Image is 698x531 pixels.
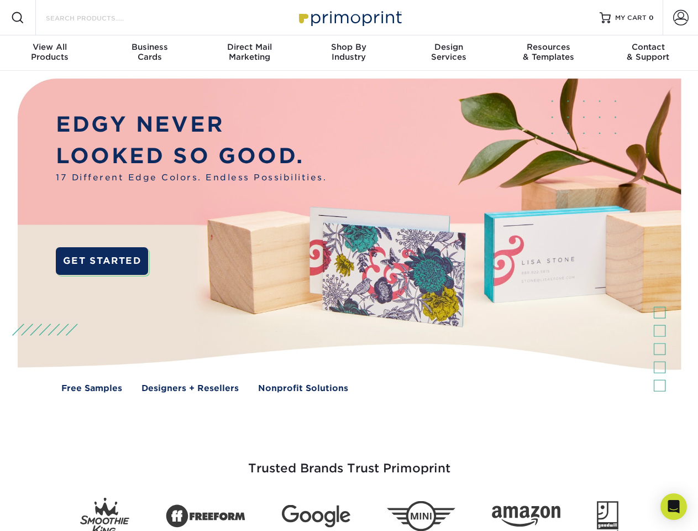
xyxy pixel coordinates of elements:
span: Resources [498,42,598,52]
a: DesignServices [399,35,498,71]
img: Google [282,505,350,528]
span: Direct Mail [200,42,299,52]
span: Contact [599,42,698,52]
p: LOOKED SO GOOD. [56,140,327,172]
span: 0 [649,14,654,22]
a: BusinessCards [99,35,199,71]
a: Free Samples [61,382,122,395]
a: GET STARTED [56,247,148,275]
div: Cards [99,42,199,62]
a: Contact& Support [599,35,698,71]
img: Amazon [492,506,560,527]
div: Open Intercom Messenger [660,493,687,520]
div: & Support [599,42,698,62]
img: Primoprint [294,6,405,29]
div: Industry [299,42,398,62]
span: Shop By [299,42,398,52]
span: MY CART [615,13,647,23]
a: Nonprofit Solutions [258,382,348,395]
div: Services [399,42,498,62]
span: Design [399,42,498,52]
p: EDGY NEVER [56,109,327,140]
span: Business [99,42,199,52]
a: Direct MailMarketing [200,35,299,71]
a: Resources& Templates [498,35,598,71]
input: SEARCH PRODUCTS..... [45,11,153,24]
span: 17 Different Edge Colors. Endless Possibilities. [56,171,327,184]
a: Shop ByIndustry [299,35,398,71]
div: Marketing [200,42,299,62]
h3: Trusted Brands Trust Primoprint [26,435,673,489]
div: & Templates [498,42,598,62]
iframe: Google Customer Reviews [3,497,94,527]
img: Goodwill [597,501,618,531]
a: Designers + Resellers [141,382,239,395]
